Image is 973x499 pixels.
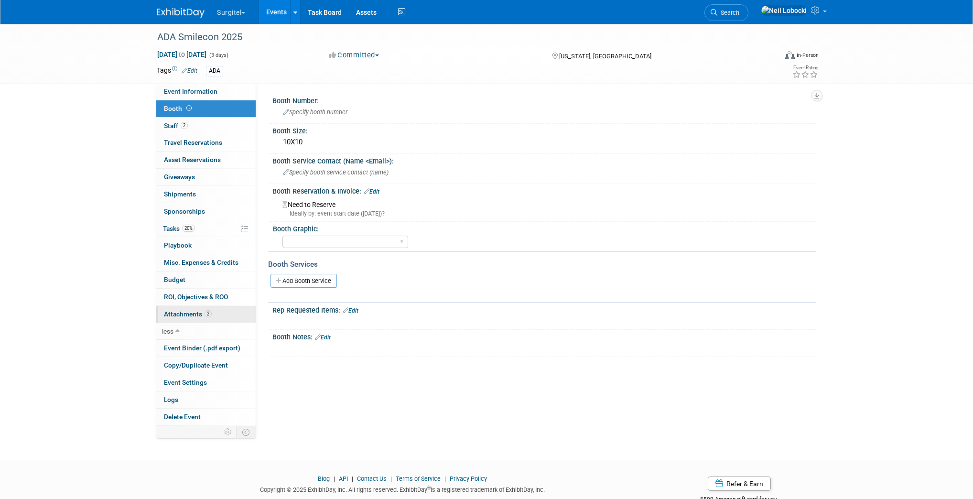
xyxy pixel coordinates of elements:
[343,307,358,314] a: Edit
[156,100,256,117] a: Booth
[164,105,194,112] span: Booth
[164,413,201,421] span: Delete Event
[164,310,212,318] span: Attachments
[156,340,256,357] a: Event Binder (.pdf export)
[182,67,197,74] a: Edit
[720,50,819,64] div: Event Format
[164,122,188,130] span: Staff
[156,374,256,391] a: Event Settings
[450,475,487,482] a: Privacy Policy
[427,485,431,490] sup: ®
[164,87,217,95] span: Event Information
[272,330,816,342] div: Booth Notes:
[156,186,256,203] a: Shipments
[708,477,771,491] a: Refer & Earn
[388,475,394,482] span: |
[163,225,195,232] span: Tasks
[157,65,197,76] td: Tags
[156,271,256,288] a: Budget
[396,475,441,482] a: Terms of Service
[283,169,389,176] span: Specify booth service contact (name
[154,29,762,46] div: ADA Smilecon 2025
[792,65,818,70] div: Event Rating
[164,396,178,403] span: Logs
[761,5,807,16] img: Neil Lobocki
[268,259,816,270] div: Booth Services
[156,118,256,134] a: Staff2
[272,184,816,196] div: Booth Reservation & Invoice:
[785,51,795,59] img: Format-Inperson.png
[206,66,223,76] div: ADA
[164,344,240,352] span: Event Binder (.pdf export)
[156,254,256,271] a: Misc. Expenses & Credits
[331,475,337,482] span: |
[339,475,348,482] a: API
[164,259,238,266] span: Misc. Expenses & Credits
[717,9,739,16] span: Search
[157,8,205,18] img: ExhibitDay
[156,134,256,151] a: Travel Reservations
[272,154,816,166] div: Booth Service Contact (Name <Email>):
[182,225,195,232] span: 20%
[326,50,383,60] button: Committed
[156,152,256,168] a: Asset Reservations
[164,293,228,301] span: ROI, Objectives & ROO
[156,391,256,408] a: Logs
[184,105,194,112] span: Booth not reserved yet
[157,50,207,59] span: [DATE] [DATE]
[156,323,256,340] a: less
[156,357,256,374] a: Copy/Duplicate Event
[280,135,809,150] div: 10X10
[272,124,816,136] div: Booth Size:
[157,483,648,494] div: Copyright © 2025 ExhibitDay, Inc. All rights reserved. ExhibitDay is a registered trademark of Ex...
[164,207,205,215] span: Sponsorships
[164,190,196,198] span: Shipments
[280,197,809,218] div: Need to Reserve
[270,274,337,288] a: Add Booth Service
[177,51,186,58] span: to
[164,156,221,163] span: Asset Reservations
[283,108,347,116] span: Specify booth number
[156,83,256,100] a: Event Information
[181,122,188,129] span: 2
[156,203,256,220] a: Sponsorships
[156,237,256,254] a: Playbook
[156,169,256,185] a: Giveaways
[315,334,331,341] a: Edit
[318,475,330,482] a: Blog
[559,53,651,60] span: [US_STATE], [GEOGRAPHIC_DATA]
[162,327,173,335] span: less
[273,222,812,234] div: Booth Graphic:
[220,426,237,438] td: Personalize Event Tab Strip
[272,303,816,315] div: Rep Requested Items:
[164,241,192,249] span: Playbook
[156,289,256,305] a: ROI, Objectives & ROO
[156,306,256,323] a: Attachments2
[208,52,228,58] span: (3 days)
[164,276,185,283] span: Budget
[156,409,256,425] a: Delete Event
[387,169,389,176] email: )
[156,220,256,237] a: Tasks20%
[237,426,256,438] td: Toggle Event Tabs
[704,4,748,21] a: Search
[205,310,212,317] span: 2
[164,361,228,369] span: Copy/Duplicate Event
[164,379,207,386] span: Event Settings
[357,475,387,482] a: Contact Us
[272,94,816,106] div: Booth Number:
[164,173,195,181] span: Giveaways
[442,475,448,482] span: |
[282,209,809,218] div: Ideally by: event start date ([DATE])?
[796,52,819,59] div: In-Person
[364,188,379,195] a: Edit
[349,475,356,482] span: |
[164,139,222,146] span: Travel Reservations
